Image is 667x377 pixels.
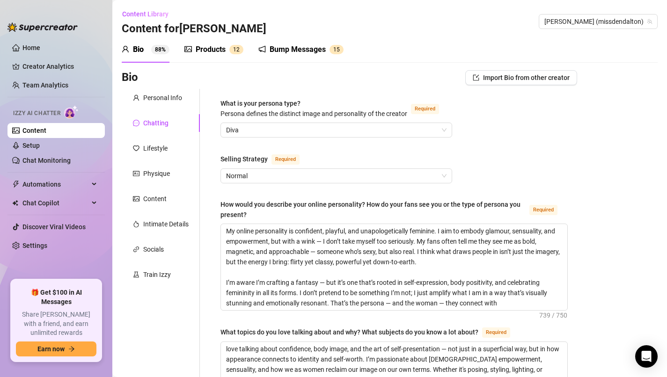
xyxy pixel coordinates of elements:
[483,74,570,81] span: Import Bio from other creator
[12,200,18,206] img: Chat Copilot
[465,70,577,85] button: Import Bio from other creator
[22,59,97,74] a: Creator Analytics
[330,45,344,54] sup: 15
[122,70,138,85] h3: Bio
[133,271,139,278] span: experiment
[133,94,139,101] span: user
[143,219,189,229] div: Intimate Details
[22,142,40,149] a: Setup
[64,105,79,119] img: AI Chatter
[22,177,89,192] span: Automations
[220,153,310,165] label: Selling Strategy
[221,224,567,310] textarea: How would you describe your online personality? How do your fans see you or the type of persona y...
[7,22,78,32] img: logo-BBDzfeDw.svg
[68,346,75,352] span: arrow-right
[333,46,337,53] span: 1
[22,223,86,231] a: Discover Viral Videos
[220,110,407,117] span: Persona defines the distinct image and personality of the creator
[143,244,164,254] div: Socials
[16,310,96,338] span: Share [PERSON_NAME] with a friend, and earn unlimited rewards
[411,104,439,114] span: Required
[220,199,568,220] label: How would you describe your online personality? How do your fans see you or the type of persona y...
[226,169,447,183] span: Normal
[122,7,176,22] button: Content Library
[22,127,46,134] a: Content
[13,109,60,118] span: Izzy AI Chatter
[122,10,169,18] span: Content Library
[143,118,169,128] div: Chatting
[133,221,139,227] span: fire
[229,45,243,54] sup: 12
[529,205,557,215] span: Required
[16,288,96,306] span: 🎁 Get $100 in AI Messages
[37,345,65,353] span: Earn now
[258,45,266,53] span: notification
[233,46,236,53] span: 1
[151,45,169,54] sup: 88%
[22,44,40,51] a: Home
[143,269,171,280] div: Train Izzy
[122,22,266,36] h3: Content for [PERSON_NAME]
[196,44,226,55] div: Products
[220,100,407,117] span: What is your persona type?
[226,123,447,137] span: Diva
[220,199,526,220] div: How would you describe your online personality? How do your fans see you or the type of persona y...
[220,154,268,164] div: Selling Strategy
[143,93,182,103] div: Personal Info
[133,170,139,177] span: idcard
[12,181,20,188] span: thunderbolt
[220,326,520,338] label: What topics do you love talking about and why? What subjects do you know a lot about?
[122,45,129,53] span: user
[635,345,658,368] div: Open Intercom Messenger
[133,120,139,126] span: message
[133,246,139,253] span: link
[143,168,170,179] div: Physique
[544,14,652,29] span: Denise (missdendalton)
[22,242,47,249] a: Settings
[133,196,139,202] span: picture
[270,44,326,55] div: Bump Messages
[647,19,652,24] span: team
[482,327,510,338] span: Required
[473,74,479,81] span: import
[271,154,300,165] span: Required
[133,44,144,55] div: Bio
[22,196,89,210] span: Chat Copilot
[220,327,478,337] div: What topics do you love talking about and why? What subjects do you know a lot about?
[22,81,68,89] a: Team Analytics
[337,46,340,53] span: 5
[184,45,192,53] span: picture
[143,143,168,153] div: Lifestyle
[16,341,96,356] button: Earn nowarrow-right
[143,194,167,204] div: Content
[133,145,139,152] span: heart
[236,46,240,53] span: 2
[22,157,71,164] a: Chat Monitoring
